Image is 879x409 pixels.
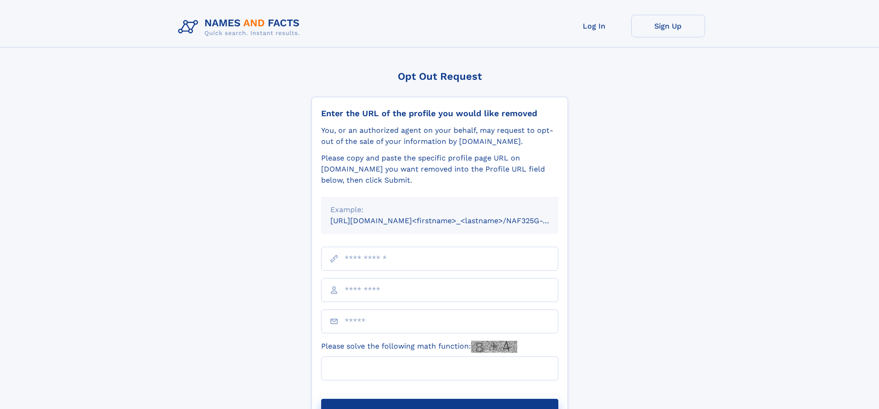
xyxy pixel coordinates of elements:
[321,341,517,353] label: Please solve the following math function:
[557,15,631,37] a: Log In
[330,204,549,215] div: Example:
[311,71,568,82] div: Opt Out Request
[321,125,558,147] div: You, or an authorized agent on your behalf, may request to opt-out of the sale of your informatio...
[631,15,705,37] a: Sign Up
[174,15,307,40] img: Logo Names and Facts
[321,108,558,119] div: Enter the URL of the profile you would like removed
[330,216,576,225] small: [URL][DOMAIN_NAME]<firstname>_<lastname>/NAF325G-xxxxxxxx
[321,153,558,186] div: Please copy and paste the specific profile page URL on [DOMAIN_NAME] you want removed into the Pr...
